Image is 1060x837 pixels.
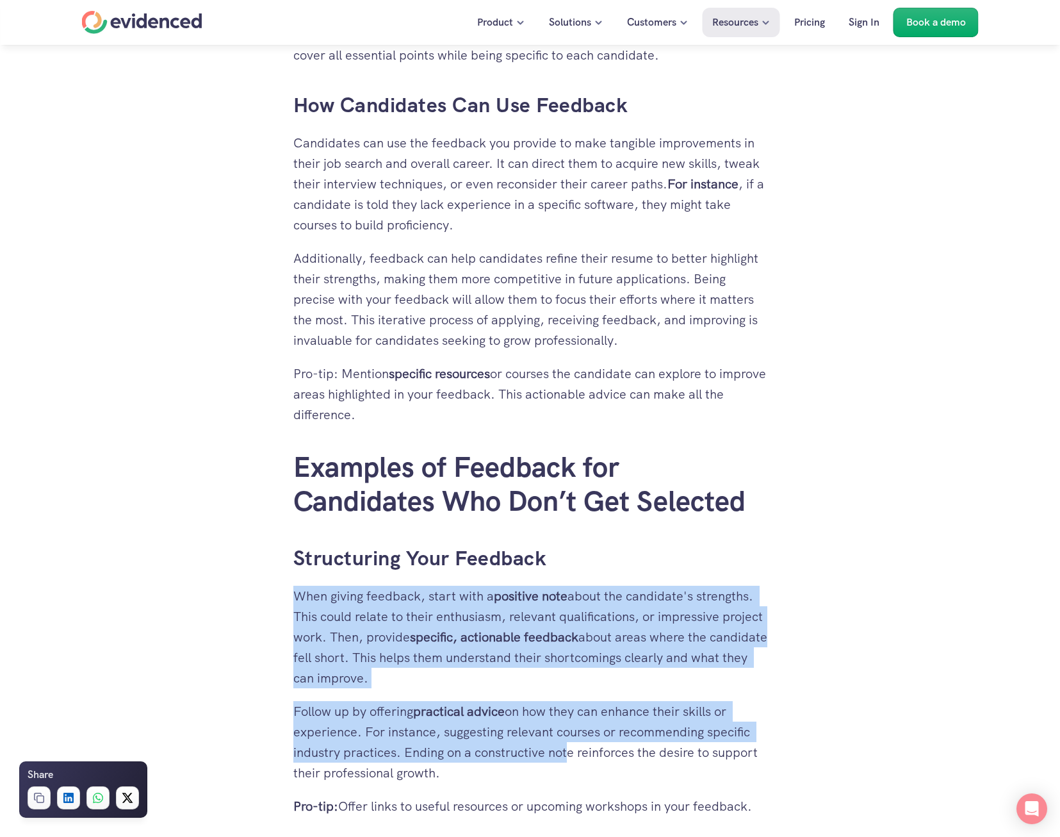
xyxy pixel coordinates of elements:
[627,14,676,31] p: Customers
[293,248,767,351] p: Additionally, feedback can help candidates refine their resume to better highlight their strength...
[549,14,591,31] p: Solutions
[667,176,738,192] strong: For instance
[712,14,758,31] p: Resources
[293,91,767,120] h3: How Candidates Can Use Feedback
[82,11,202,34] a: Home
[293,363,767,425] p: Pro-tip: Mention or courses the candidate can explore to improve areas highlighted in your feedba...
[293,701,767,783] p: Follow up by offering on how they can enhance their skills or experience. For instance, suggestin...
[293,586,767,688] p: When giving feedback, start with a about the candidate's strengths. This could relate to their en...
[1016,793,1047,824] div: Open Intercom Messenger
[293,798,338,815] strong: Pro-tip:
[293,796,767,816] p: Offer links to useful resources or upcoming workshops in your feedback.
[389,365,490,382] strong: specific resources
[839,8,889,37] a: Sign In
[413,703,505,720] strong: practical advice
[785,8,835,37] a: Pricing
[794,14,825,31] p: Pricing
[293,133,767,235] p: Candidates can use the feedback you provide to make tangible improvements in their job search and...
[849,14,879,31] p: Sign In
[906,14,966,31] p: Book a demo
[494,588,567,604] strong: positive note
[477,14,513,31] p: Product
[28,767,53,783] h6: Share
[893,8,979,37] a: Book a demo
[410,629,578,645] strong: specific, actionable feedback
[293,544,767,573] h3: Structuring Your Feedback
[293,451,767,518] h2: Examples of Feedback for Candidates Who Don’t Get Selected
